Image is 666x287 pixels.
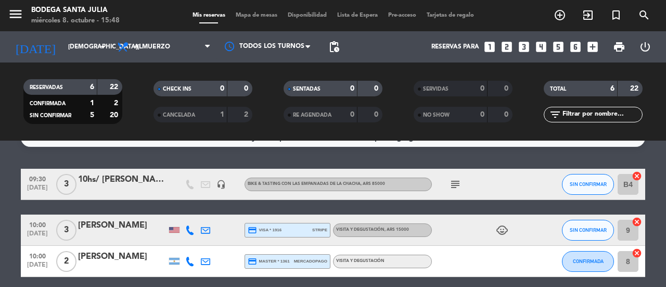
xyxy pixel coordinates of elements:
[534,40,548,54] i: looks_4
[374,85,380,92] strong: 0
[31,16,120,26] div: miércoles 8. octubre - 15:48
[248,226,281,235] span: visa * 1916
[24,261,50,273] span: [DATE]
[216,180,226,189] i: headset_mic
[562,220,614,241] button: SIN CONFIRMAR
[24,230,50,242] span: [DATE]
[336,259,385,263] span: Visita y Degustación
[56,174,76,195] span: 3
[638,9,650,21] i: search
[562,251,614,272] button: CONFIRMADA
[632,171,642,181] i: cancel
[630,85,641,92] strong: 22
[562,174,614,195] button: SIN CONFIRMAR
[374,111,380,118] strong: 0
[449,178,462,191] i: subject
[30,85,63,90] span: RESERVADAS
[570,181,607,187] span: SIN CONFIRMAR
[610,9,622,21] i: turned_in_not
[294,258,327,265] span: mercadopago
[423,113,450,118] span: NO SHOW
[30,101,66,106] span: CONFIRMADA
[500,40,514,54] i: looks_two
[163,86,191,92] span: CHECK INS
[361,182,385,186] span: , ARS 85000
[293,113,331,118] span: RE AGENDADA
[582,9,594,21] i: exit_to_app
[90,111,94,119] strong: 5
[187,13,230,18] span: Mis reservas
[328,41,340,53] span: pending_actions
[350,85,354,92] strong: 0
[504,111,510,118] strong: 0
[517,40,531,54] i: looks_3
[332,13,383,18] span: Lista de Espera
[496,224,508,236] i: child_care
[586,40,599,54] i: add_box
[31,5,120,16] div: Bodega Santa Julia
[483,40,496,54] i: looks_one
[554,9,566,21] i: add_circle_outline
[110,83,120,91] strong: 22
[613,41,625,53] span: print
[385,228,409,232] span: , ARS 15000
[56,251,76,272] span: 2
[639,41,651,53] i: power_settings_new
[573,258,604,264] span: CONFIRMADA
[421,13,479,18] span: Tarjetas de regalo
[220,111,224,118] strong: 1
[383,13,421,18] span: Pre-acceso
[283,13,332,18] span: Disponibilidad
[24,172,50,184] span: 09:30
[244,111,250,118] strong: 2
[552,40,565,54] i: looks_5
[8,35,63,58] i: [DATE]
[78,219,166,232] div: [PERSON_NAME]
[431,43,479,51] span: Reservas para
[24,218,50,230] span: 10:00
[134,43,170,51] span: Almuerzo
[632,31,658,63] div: LOG OUT
[8,6,23,22] i: menu
[24,184,50,196] span: [DATE]
[549,108,561,121] i: filter_list
[350,111,354,118] strong: 0
[114,99,120,107] strong: 2
[56,220,76,241] span: 3
[78,250,166,264] div: [PERSON_NAME]
[293,86,321,92] span: SENTADAS
[480,85,484,92] strong: 0
[312,227,327,233] span: stripe
[90,83,94,91] strong: 6
[504,85,510,92] strong: 0
[110,111,120,119] strong: 20
[248,182,385,186] span: Bike & Tasting con las empanadas de la Chacha
[8,6,23,26] button: menu
[230,13,283,18] span: Mapa de mesas
[78,173,166,186] div: 10hs/ [PERSON_NAME]
[163,113,195,118] span: CANCELADA
[632,217,642,227] i: cancel
[248,226,257,235] i: credit_card
[248,257,257,266] i: credit_card
[24,249,50,261] span: 10:00
[30,113,71,118] span: SIN CONFIRMAR
[90,99,94,107] strong: 1
[480,111,484,118] strong: 0
[336,228,409,232] span: Visita y Degustación
[248,257,290,266] span: master * 1361
[220,85,224,92] strong: 0
[561,109,642,120] input: Filtrar por nombre...
[244,85,250,92] strong: 0
[569,40,582,54] i: looks_6
[632,248,642,258] i: cancel
[97,41,109,53] i: arrow_drop_down
[610,85,614,92] strong: 6
[423,86,449,92] span: SERVIDAS
[570,227,607,233] span: SIN CONFIRMAR
[550,86,566,92] span: TOTAL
